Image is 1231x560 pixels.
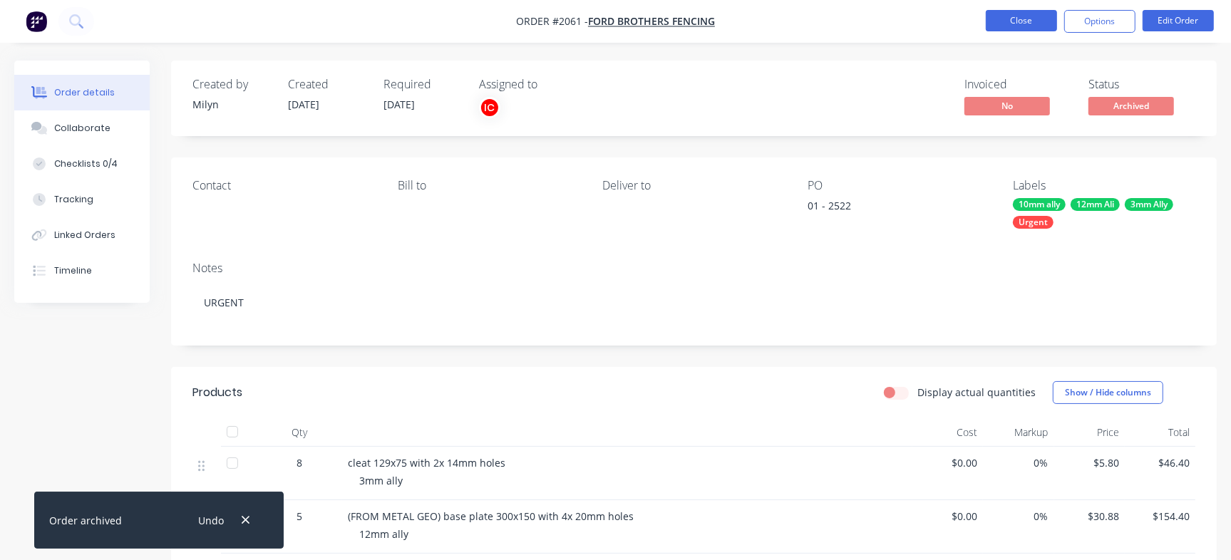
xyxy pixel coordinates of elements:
div: PO [808,179,990,192]
div: Checklists 0/4 [54,157,118,170]
button: IC [479,97,500,118]
span: 12mm ally [359,527,408,541]
button: Tracking [14,182,150,217]
div: 01 - 2522 [808,198,986,218]
span: $46.40 [1130,455,1190,470]
span: $154.40 [1130,509,1190,524]
div: Order details [54,86,115,99]
div: Qty [257,418,342,447]
button: Edit Order [1143,10,1214,31]
div: Deliver to [603,179,786,192]
button: Options [1064,10,1135,33]
div: Milyn [192,97,271,112]
div: Order archived [49,513,122,528]
div: Cost [912,418,983,447]
span: [DATE] [383,98,415,111]
button: Collaborate [14,110,150,146]
div: URGENT [192,281,1195,324]
button: Checklists 0/4 [14,146,150,182]
div: Required [383,78,462,91]
div: 3mm Ally [1125,198,1173,211]
div: Linked Orders [54,229,115,242]
span: 0% [989,509,1048,524]
div: Invoiced [964,78,1071,91]
button: Undo [190,511,231,530]
button: Show / Hide columns [1053,381,1163,404]
span: 0% [989,455,1048,470]
button: Close [986,10,1057,31]
span: $5.80 [1060,455,1119,470]
span: $0.00 [918,455,977,470]
span: 3mm ally [359,474,403,487]
div: Total [1125,418,1195,447]
span: No [964,97,1050,115]
label: Display actual quantities [917,385,1036,400]
div: Labels [1013,179,1195,192]
span: $0.00 [918,509,977,524]
button: Timeline [14,253,150,289]
img: Factory [26,11,47,32]
span: (FROM METAL GEO) base plate 300x150 with 4x 20mm holes [348,509,634,523]
div: Tracking [54,193,93,206]
div: Collaborate [54,122,110,135]
div: Timeline [54,264,92,277]
div: Status [1088,78,1195,91]
a: Ford Brothers Fencing [588,15,715,28]
span: 8 [297,455,302,470]
div: 10mm ally [1013,198,1066,211]
div: Bill to [398,179,580,192]
div: Markup [983,418,1054,447]
span: Archived [1088,97,1174,115]
div: 12mm Ali [1071,198,1120,211]
span: cleat 129x75 with 2x 14mm holes [348,456,505,470]
div: Products [192,384,242,401]
div: Price [1054,418,1125,447]
button: Order details [14,75,150,110]
div: Contact [192,179,375,192]
div: Created by [192,78,271,91]
span: 5 [297,509,302,524]
div: Assigned to [479,78,622,91]
div: Urgent [1013,216,1054,229]
div: Created [288,78,366,91]
span: $30.88 [1060,509,1119,524]
div: Notes [192,261,1195,275]
span: Order #2061 - [516,15,588,28]
span: [DATE] [288,98,319,111]
button: Linked Orders [14,217,150,253]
